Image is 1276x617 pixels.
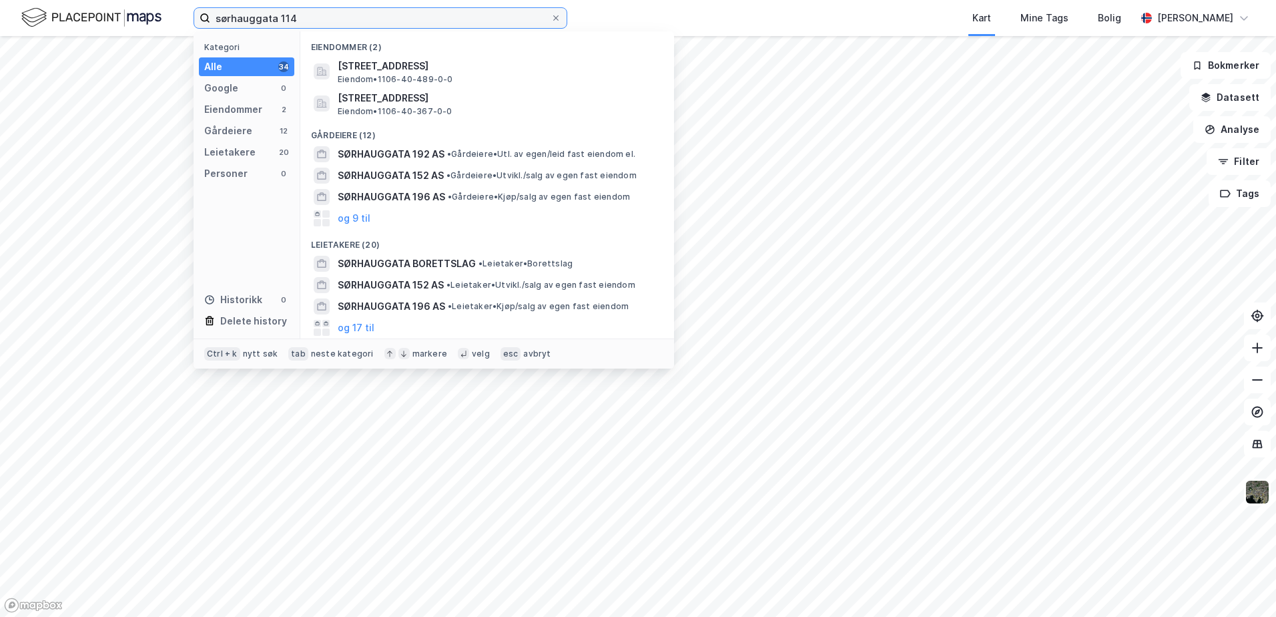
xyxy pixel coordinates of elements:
[1209,553,1276,617] iframe: Chat Widget
[1181,52,1271,79] button: Bokmerker
[1189,84,1271,111] button: Datasett
[338,106,452,117] span: Eiendom • 1106-40-367-0-0
[220,313,287,329] div: Delete history
[447,149,451,159] span: •
[300,31,674,55] div: Eiendommer (2)
[1207,148,1271,175] button: Filter
[338,256,476,272] span: SØRHAUGGATA BORETTSLAG
[338,146,444,162] span: SØRHAUGGATA 192 AS
[446,170,450,180] span: •
[1193,116,1271,143] button: Analyse
[478,258,483,268] span: •
[300,229,674,253] div: Leietakere (20)
[288,347,308,361] div: tab
[278,104,289,115] div: 2
[472,349,490,359] div: velg
[478,258,573,269] span: Leietaker • Borettslag
[204,42,294,52] div: Kategori
[1245,479,1270,505] img: 9k=
[4,598,63,613] a: Mapbox homepage
[338,277,444,293] span: SØRHAUGGATA 152 AS
[446,280,450,290] span: •
[338,90,658,106] span: [STREET_ADDRESS]
[448,301,452,311] span: •
[278,61,289,72] div: 34
[338,298,445,315] span: SØRHAUGGATA 196 AS
[300,120,674,144] div: Gårdeiere (12)
[338,74,453,85] span: Eiendom • 1106-40-489-0-0
[311,349,374,359] div: neste kategori
[448,192,630,202] span: Gårdeiere • Kjøp/salg av egen fast eiendom
[278,126,289,136] div: 12
[446,280,635,290] span: Leietaker • Utvikl./salg av egen fast eiendom
[204,123,252,139] div: Gårdeiere
[204,292,262,308] div: Historikk
[204,101,262,118] div: Eiendommer
[204,166,248,182] div: Personer
[1209,553,1276,617] div: Kontrollprogram for chat
[338,58,658,74] span: [STREET_ADDRESS]
[412,349,447,359] div: markere
[448,192,452,202] span: •
[523,349,551,359] div: avbryt
[1157,10,1233,26] div: [PERSON_NAME]
[1020,10,1068,26] div: Mine Tags
[204,347,240,361] div: Ctrl + k
[278,147,289,158] div: 20
[1209,180,1271,207] button: Tags
[501,347,521,361] div: esc
[204,80,238,96] div: Google
[204,59,222,75] div: Alle
[447,149,635,160] span: Gårdeiere • Utl. av egen/leid fast eiendom el.
[972,10,991,26] div: Kart
[448,301,629,312] span: Leietaker • Kjøp/salg av egen fast eiendom
[338,320,374,336] button: og 17 til
[278,294,289,305] div: 0
[338,189,445,205] span: SØRHAUGGATA 196 AS
[278,83,289,93] div: 0
[278,168,289,179] div: 0
[1098,10,1121,26] div: Bolig
[243,349,278,359] div: nytt søk
[204,144,256,160] div: Leietakere
[21,6,162,29] img: logo.f888ab2527a4732fd821a326f86c7f29.svg
[338,210,370,226] button: og 9 til
[446,170,637,181] span: Gårdeiere • Utvikl./salg av egen fast eiendom
[338,168,444,184] span: SØRHAUGGATA 152 AS
[210,8,551,28] input: Søk på adresse, matrikkel, gårdeiere, leietakere eller personer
